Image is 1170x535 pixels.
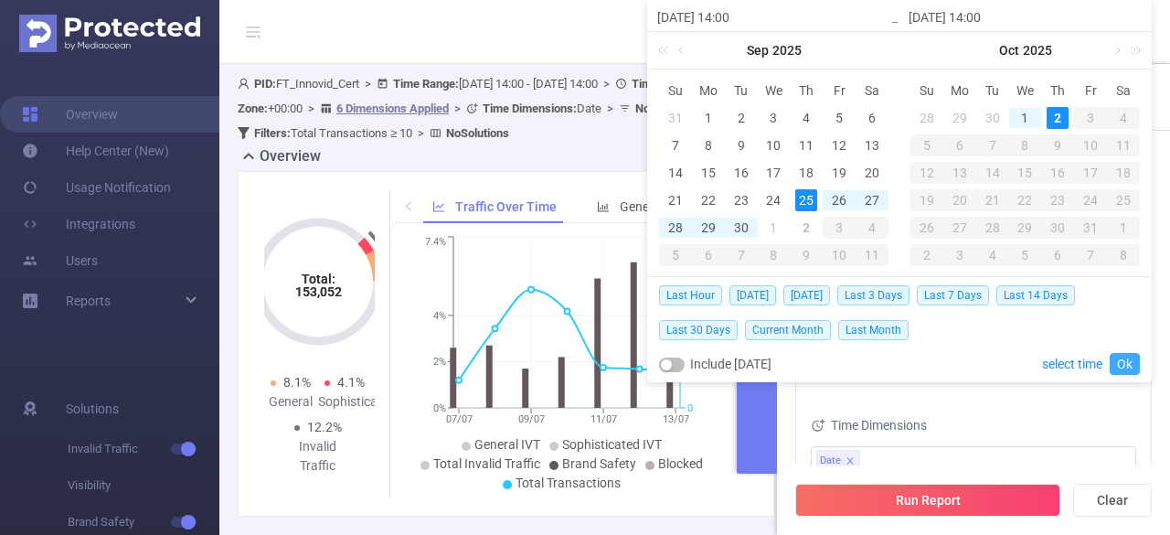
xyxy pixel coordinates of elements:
[403,200,414,211] i: icon: left
[725,244,758,266] div: 7
[910,189,943,211] div: 19
[758,244,791,266] div: 8
[828,134,850,156] div: 12
[730,107,752,129] div: 2
[745,320,831,340] span: Current Month
[264,392,318,412] div: General
[856,214,888,241] td: October 4, 2025
[1073,484,1152,517] button: Clear
[823,82,856,99] span: Fr
[659,159,692,187] td: September 14, 2025
[758,187,791,214] td: September 24, 2025
[856,77,888,104] th: Sat
[1009,134,1042,156] div: 8
[790,77,823,104] th: Thu
[795,107,817,129] div: 4
[301,272,335,286] tspan: Total:
[659,132,692,159] td: September 7, 2025
[22,242,98,279] a: Users
[665,162,686,184] div: 14
[22,206,135,242] a: Integrations
[861,107,883,129] div: 6
[260,145,321,167] h2: Overview
[823,241,856,269] td: October 10, 2025
[19,15,200,52] img: Protected Media
[943,77,976,104] th: Mon
[659,347,771,381] div: Include [DATE]
[997,32,1021,69] a: Oct
[393,77,459,91] b: Time Range:
[446,126,509,140] b: No Solutions
[943,134,976,156] div: 6
[692,82,725,99] span: Mo
[916,107,938,129] div: 28
[1107,162,1140,184] div: 18
[795,217,817,239] div: 2
[291,437,345,476] div: Invalid Traffic
[1107,104,1140,132] td: October 4, 2025
[910,214,943,241] td: October 26, 2025
[1107,82,1140,99] span: Sa
[692,187,725,214] td: September 22, 2025
[996,285,1075,305] span: Last 14 Days
[910,134,943,156] div: 5
[1074,214,1107,241] td: October 31, 2025
[1021,32,1054,69] a: 2025
[730,134,752,156] div: 9
[790,187,823,214] td: September 25, 2025
[692,241,725,269] td: October 6, 2025
[1074,107,1107,129] div: 3
[68,431,219,467] span: Invalid Traffic
[823,187,856,214] td: September 26, 2025
[811,418,927,433] span: Time Dimensions
[1074,162,1107,184] div: 17
[665,107,686,129] div: 31
[861,162,883,184] div: 20
[910,132,943,159] td: October 5, 2025
[22,169,171,206] a: Usage Notification
[590,413,616,425] tspan: 11/07
[1009,82,1042,99] span: We
[1009,217,1042,239] div: 29
[1041,241,1074,269] td: November 6, 2025
[976,134,1009,156] div: 7
[697,134,719,156] div: 8
[659,320,738,340] span: Last 30 Days
[762,107,784,129] div: 3
[864,450,867,472] input: filter select
[861,134,883,156] div: 13
[662,413,688,425] tspan: 13/07
[658,456,703,471] span: Blocked
[1121,32,1144,69] a: Next year (Control + right)
[943,162,976,184] div: 13
[1041,77,1074,104] th: Thu
[659,241,692,269] td: October 5, 2025
[1107,187,1140,214] td: October 25, 2025
[1110,353,1140,375] a: Ok
[837,285,909,305] span: Last 3 Days
[1041,244,1074,266] div: 6
[307,420,342,434] span: 12.2%
[1009,241,1042,269] td: November 5, 2025
[1074,134,1107,156] div: 10
[910,159,943,187] td: October 12, 2025
[659,285,722,305] span: Last Hour
[687,402,693,414] tspan: 0
[910,241,943,269] td: November 2, 2025
[1107,159,1140,187] td: October 18, 2025
[68,467,219,504] span: Visibility
[283,375,311,390] span: 8.1%
[823,244,856,266] div: 10
[838,320,909,340] span: Last Month
[823,104,856,132] td: September 5, 2025
[943,82,976,99] span: Mo
[1107,134,1140,156] div: 11
[336,102,449,115] u: 6 Dimensions Applied
[910,187,943,214] td: October 19, 2025
[1074,77,1107,104] th: Fri
[692,77,725,104] th: Mon
[1041,134,1074,156] div: 9
[758,132,791,159] td: September 10, 2025
[1041,187,1074,214] td: October 23, 2025
[856,244,888,266] div: 11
